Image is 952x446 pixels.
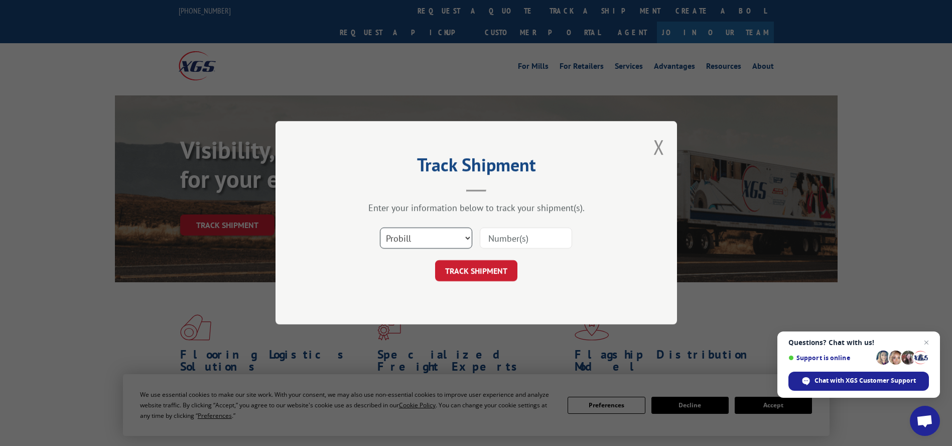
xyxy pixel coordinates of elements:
[435,261,517,282] button: TRACK SHIPMENT
[326,202,627,214] div: Enter your information below to track your shipment(s).
[788,339,929,347] span: Questions? Chat with us!
[788,354,873,362] span: Support is online
[480,228,572,249] input: Number(s)
[814,376,916,385] span: Chat with XGS Customer Support
[326,158,627,177] h2: Track Shipment
[653,134,664,160] button: Close modal
[910,406,940,436] a: Open chat
[788,372,929,391] span: Chat with XGS Customer Support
